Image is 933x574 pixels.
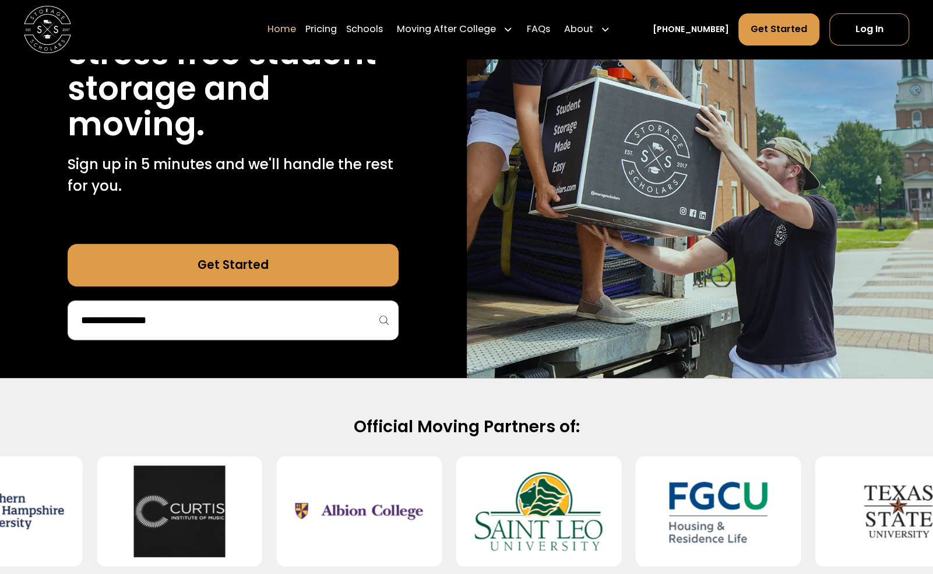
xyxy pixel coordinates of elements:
a: Log In [829,13,910,45]
a: Pricing [305,13,337,46]
h2: Official Moving Partners of: [89,416,845,437]
a: [PHONE_NUMBER] [653,23,729,36]
a: Home [267,13,295,46]
a: FAQs [527,13,550,46]
img: Albion College [295,466,423,558]
img: Curtis Institute of Music [115,466,243,558]
div: Moving After College [397,23,496,37]
div: About [559,13,615,46]
p: Sign up in 5 minutes and we'll handle the rest for you. [68,154,399,197]
div: About [564,23,593,37]
a: Schools [346,13,383,46]
img: Saint Leo University [475,466,603,558]
img: Florida Gulf Coast University [654,466,782,558]
div: Moving After College [392,13,517,46]
a: Get Started [68,244,399,286]
img: Storage Scholars main logo [24,6,71,53]
h1: Stress free student storage and moving. [68,35,399,142]
a: Get Started [738,13,820,45]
